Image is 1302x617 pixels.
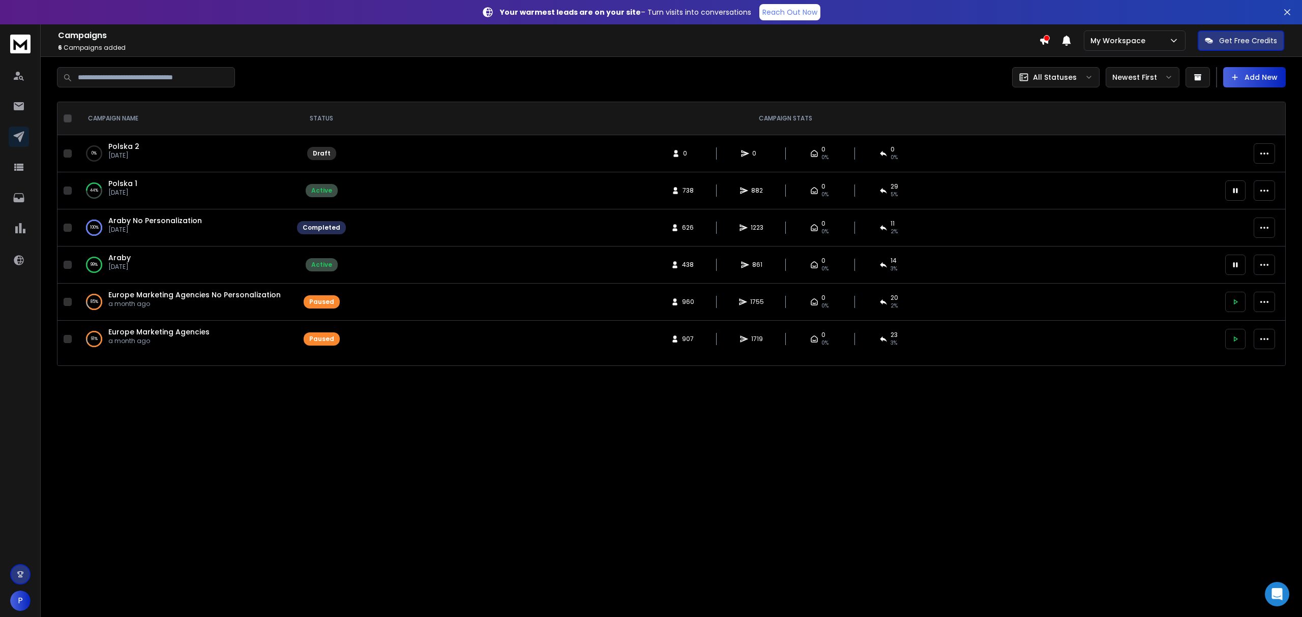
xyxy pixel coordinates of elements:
span: 23 [891,331,898,339]
p: – Turn visits into conversations [500,7,751,17]
p: [DATE] [108,189,137,197]
div: Draft [313,149,331,158]
div: Open Intercom Messenger [1265,582,1289,606]
span: 438 [682,261,694,269]
span: 0% [821,228,828,236]
a: Araby No Personalization [108,215,202,226]
span: 1719 [751,335,763,343]
th: CAMPAIGN STATS [352,102,1219,135]
span: 5 % [891,191,898,199]
p: Reach Out Now [762,7,817,17]
div: Active [311,187,332,195]
span: 0 [821,257,825,265]
td: 44%Polska 1[DATE] [76,172,291,209]
p: 91 % [91,334,98,344]
span: 6 [58,43,62,52]
span: 0 [821,331,825,339]
p: a month ago [108,337,210,345]
a: Europe Marketing Agencies [108,327,210,337]
p: a month ago [108,300,281,308]
span: 0 [683,149,693,158]
p: All Statuses [1033,72,1077,82]
span: 960 [682,298,694,306]
a: Polska 1 [108,178,137,189]
span: 11 [891,220,895,228]
a: Europe Marketing Agencies No Personalization [108,290,281,300]
div: Paused [309,335,334,343]
img: logo [10,35,31,53]
span: 0 [891,145,895,153]
button: P [10,591,31,611]
span: 0% [821,153,828,162]
span: 882 [751,187,763,195]
span: 0 [821,220,825,228]
p: Campaigns added [58,44,1039,52]
span: 738 [683,187,694,195]
p: [DATE] [108,226,202,234]
strong: Your warmest leads are on your site [500,7,641,17]
span: 2 % [891,302,898,310]
p: [DATE] [108,263,131,271]
td: 100%Araby No Personalization[DATE] [76,209,291,246]
span: 3 % [891,265,897,273]
p: [DATE] [108,151,139,160]
a: Polska 2 [108,141,139,151]
div: Active [311,261,332,269]
td: 91%Europe Marketing Agenciesa month ago [76,321,291,358]
span: 0% [821,339,828,347]
td: 0%Polska 2[DATE] [76,135,291,172]
p: 99 % [91,260,98,270]
span: 2 % [891,228,898,236]
div: Completed [303,224,340,232]
th: STATUS [291,102,352,135]
span: 0 [821,294,825,302]
span: 20 [891,294,898,302]
div: Paused [309,298,334,306]
td: 85%Europe Marketing Agencies No Personalizationa month ago [76,284,291,321]
span: 907 [682,335,694,343]
span: 0 [752,149,762,158]
span: 0% [821,191,828,199]
h1: Campaigns [58,29,1039,42]
span: 626 [682,224,694,232]
button: Add New [1223,67,1286,87]
span: 0% [821,302,828,310]
span: 0% [891,153,898,162]
span: 0 [821,145,825,153]
p: 85 % [91,297,98,307]
span: 29 [891,182,898,191]
th: CAMPAIGN NAME [76,102,291,135]
td: 99%Araby[DATE] [76,246,291,284]
span: 14 [891,257,897,265]
a: Reach Out Now [759,4,820,20]
span: 861 [752,261,762,269]
p: 100 % [90,223,99,233]
button: Get Free Credits [1198,30,1284,51]
span: 0% [821,265,828,273]
button: Newest First [1106,67,1179,87]
p: My Workspace [1090,36,1149,46]
p: Get Free Credits [1219,36,1277,46]
span: 1755 [750,298,764,306]
p: 0 % [92,148,97,159]
a: Araby [108,253,131,263]
span: 1223 [751,224,763,232]
span: 0 [821,182,825,191]
span: 3 % [891,339,897,347]
p: 44 % [90,186,98,196]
